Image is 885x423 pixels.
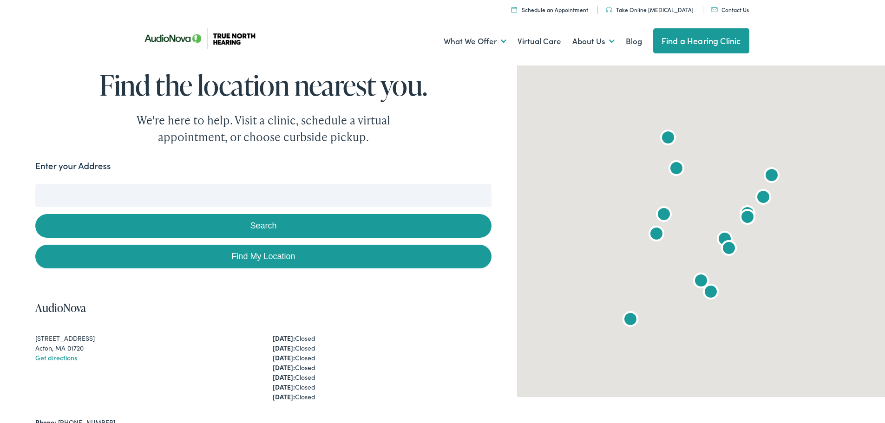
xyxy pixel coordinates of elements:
div: AudioNova [690,271,712,293]
a: Schedule an Appointment [511,6,588,13]
div: AudioNova [657,128,679,150]
strong: [DATE]: [273,343,295,352]
strong: [DATE]: [273,333,295,343]
strong: [DATE]: [273,363,295,372]
img: Mail icon in color code ffb348, used for communication purposes [711,7,718,12]
div: True North Hearing by AudioNova [760,165,783,188]
div: Acton, MA 01720 [35,343,254,353]
a: Find a Hearing Clinic [653,28,749,53]
div: AudioNova [714,229,736,251]
div: AudioNova [665,158,688,181]
button: Search [35,214,491,238]
div: AudioNova [700,282,722,304]
label: Enter your Address [35,159,111,173]
div: AudioNova [736,203,759,226]
a: Contact Us [711,6,749,13]
div: Closed Closed Closed Closed Closed Closed Closed [273,333,492,402]
strong: [DATE]: [273,392,295,401]
div: AudioNova [752,187,774,209]
a: Blog [626,24,642,59]
div: [STREET_ADDRESS] [35,333,254,343]
h1: Find the location nearest you. [35,70,491,100]
strong: [DATE]: [273,382,295,391]
a: Find My Location [35,245,491,268]
a: About Us [572,24,615,59]
div: True North Hearing by AudioNova [653,204,675,227]
img: Icon symbolizing a calendar in color code ffb348 [511,7,517,13]
img: Headphones icon in color code ffb348 [606,7,612,13]
strong: [DATE]: [273,372,295,382]
div: AudioNova [718,238,740,260]
div: AudioNova [645,224,668,246]
div: AudioNova [736,207,759,229]
a: AudioNova [35,300,86,315]
input: Enter your address or zip code [35,184,491,207]
strong: [DATE]: [273,353,295,362]
a: Get directions [35,353,77,362]
a: Take Online [MEDICAL_DATA] [606,6,694,13]
a: What We Offer [444,24,506,59]
div: We're here to help. Visit a clinic, schedule a virtual appointment, or choose curbside pickup. [115,112,412,145]
a: Virtual Care [518,24,561,59]
div: AudioNova [619,309,642,332]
